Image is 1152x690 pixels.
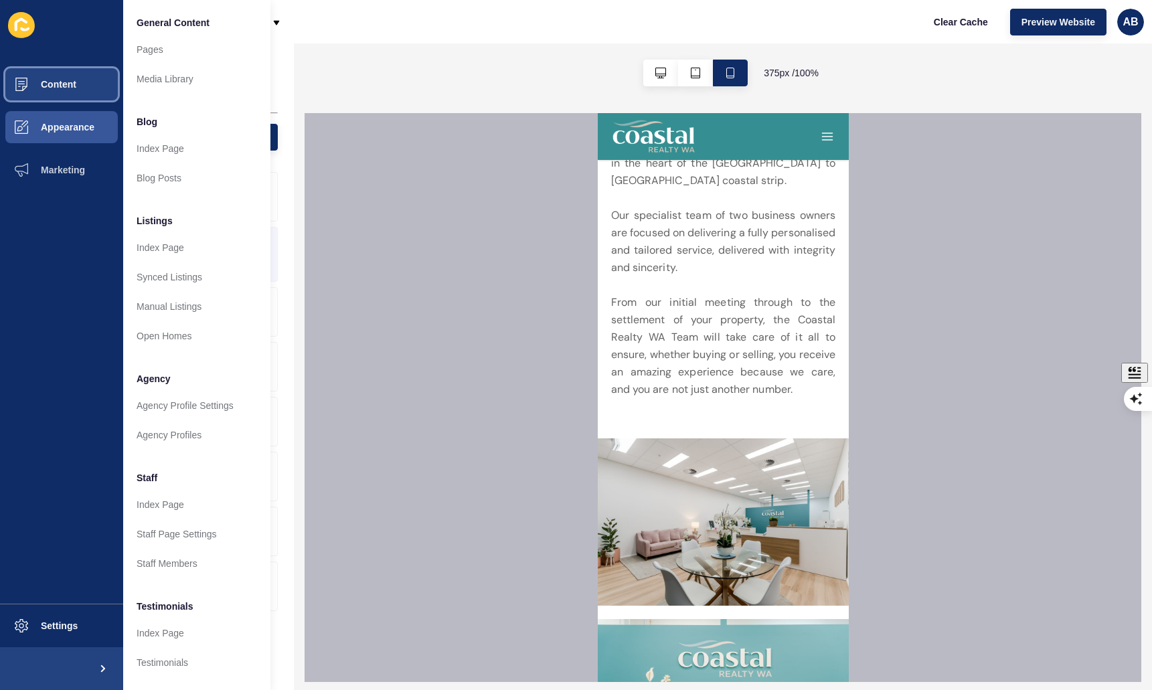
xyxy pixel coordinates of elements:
span: Clear Cache [934,15,988,29]
a: Index Page [123,233,270,262]
img: Company logo [13,7,97,40]
a: Index Page [123,618,270,648]
span: Listings [137,214,173,228]
span: Preview Website [1021,15,1095,29]
a: Media Library [123,64,270,94]
a: Testimonials [123,648,270,677]
a: Staff Members [123,549,270,578]
span: General Content [137,16,210,29]
span: Testimonials [137,600,193,613]
a: Agency Profile Settings [123,391,270,420]
span: Staff [137,471,157,485]
a: Manual Listings [123,292,270,321]
span: Blog [137,115,157,128]
a: Blog Posts [123,163,270,193]
button: Preview Website [1010,9,1106,35]
a: Index Page [123,134,270,163]
a: Index Page [123,490,270,519]
a: Pages [123,35,270,64]
a: Open Homes [123,321,270,351]
span: 375 px / 100 % [764,66,819,80]
a: Agency Profiles [123,420,270,450]
span: AB [1123,15,1138,29]
a: Staff Page Settings [123,519,270,549]
span: Agency [137,372,171,385]
button: Clear Cache [922,9,999,35]
a: Synced Listings [123,262,270,292]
